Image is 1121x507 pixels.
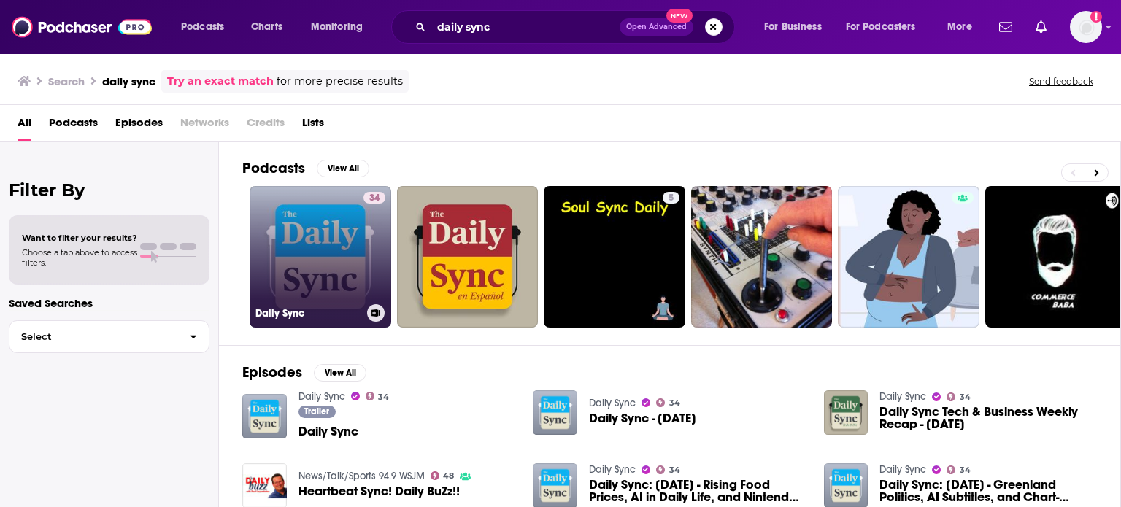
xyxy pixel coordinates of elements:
[626,23,687,31] span: Open Advanced
[947,392,971,401] a: 34
[12,13,152,41] img: Podchaser - Follow, Share and Rate Podcasts
[431,471,455,480] a: 48
[1090,11,1102,23] svg: Add a profile image
[250,186,391,328] a: 34Daily Sync
[669,467,680,473] span: 34
[656,465,680,474] a: 34
[180,111,229,141] span: Networks
[167,73,274,90] a: Try an exact match
[879,406,1097,430] a: Daily Sync Tech & Business Weekly Recap - Jan 25, 2025
[669,191,674,206] span: 5
[879,390,926,403] a: Daily Sync
[544,186,685,328] a: 5
[251,17,282,37] span: Charts
[1070,11,1102,43] button: Show profile menu
[9,296,209,310] p: Saved Searches
[301,15,382,39] button: open menu
[242,159,305,177] h2: Podcasts
[317,160,369,177] button: View All
[242,363,302,382] h2: Episodes
[656,398,680,407] a: 34
[960,394,971,400] span: 34
[960,467,971,473] span: 34
[48,74,85,88] h3: Search
[879,406,1097,430] span: Daily Sync Tech & Business Weekly Recap - [DATE]
[1070,11,1102,43] img: User Profile
[754,15,840,39] button: open menu
[947,17,972,37] span: More
[589,412,696,425] span: Daily Sync - [DATE]
[836,15,937,39] button: open menu
[247,111,285,141] span: Credits
[589,397,636,409] a: Daily Sync
[589,412,696,425] a: Daily Sync - December 30th 2024
[533,390,577,435] img: Daily Sync - December 30th 2024
[242,394,287,438] img: Daily Sync
[663,192,679,204] a: 5
[366,392,390,400] a: 34
[764,17,822,37] span: For Business
[937,15,990,39] button: open menu
[102,74,155,88] h3: daily sync
[255,307,361,320] h3: Daily Sync
[431,15,620,39] input: Search podcasts, credits, & more...
[298,425,358,438] a: Daily Sync
[947,465,971,474] a: 34
[18,111,31,141] a: All
[1070,11,1102,43] span: Logged in as NickG
[304,407,329,416] span: Trailer
[22,247,137,268] span: Choose a tab above to access filters.
[589,479,806,503] span: Daily Sync: [DATE] - Rising Food Prices, AI in Daily Life, and Nintendo Switch 2 Buzz
[277,73,403,90] span: for more precise results
[589,463,636,476] a: Daily Sync
[824,390,868,435] img: Daily Sync Tech & Business Weekly Recap - Jan 25, 2025
[879,463,926,476] a: Daily Sync
[49,111,98,141] a: Podcasts
[879,479,1097,503] span: Daily Sync: [DATE] - Greenland Politics, AI Subtitles, and Chart-Topping Hits
[405,10,749,44] div: Search podcasts, credits, & more...
[1025,75,1098,88] button: Send feedback
[589,479,806,503] a: Daily Sync: January 9, 2025 - Rising Food Prices, AI in Daily Life, and Nintendo Switch 2 Buzz
[298,470,425,482] a: News/Talk/Sports 94.9 WSJM
[311,17,363,37] span: Monitoring
[22,233,137,243] span: Want to filter your results?
[242,15,291,39] a: Charts
[298,485,460,498] a: Heartbeat Sync! Daily BuZz!!
[993,15,1018,39] a: Show notifications dropdown
[443,473,454,479] span: 48
[369,191,380,206] span: 34
[171,15,243,39] button: open menu
[1030,15,1052,39] a: Show notifications dropdown
[669,400,680,406] span: 34
[846,17,916,37] span: For Podcasters
[314,364,366,382] button: View All
[115,111,163,141] a: Episodes
[9,332,178,341] span: Select
[666,9,693,23] span: New
[363,192,385,204] a: 34
[9,179,209,201] h2: Filter By
[620,18,693,36] button: Open AdvancedNew
[298,390,345,403] a: Daily Sync
[879,479,1097,503] a: Daily Sync: January 10, 2025 - Greenland Politics, AI Subtitles, and Chart-Topping Hits
[242,363,366,382] a: EpisodesView All
[9,320,209,353] button: Select
[302,111,324,141] a: Lists
[378,394,389,400] span: 34
[181,17,224,37] span: Podcasts
[242,159,369,177] a: PodcastsView All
